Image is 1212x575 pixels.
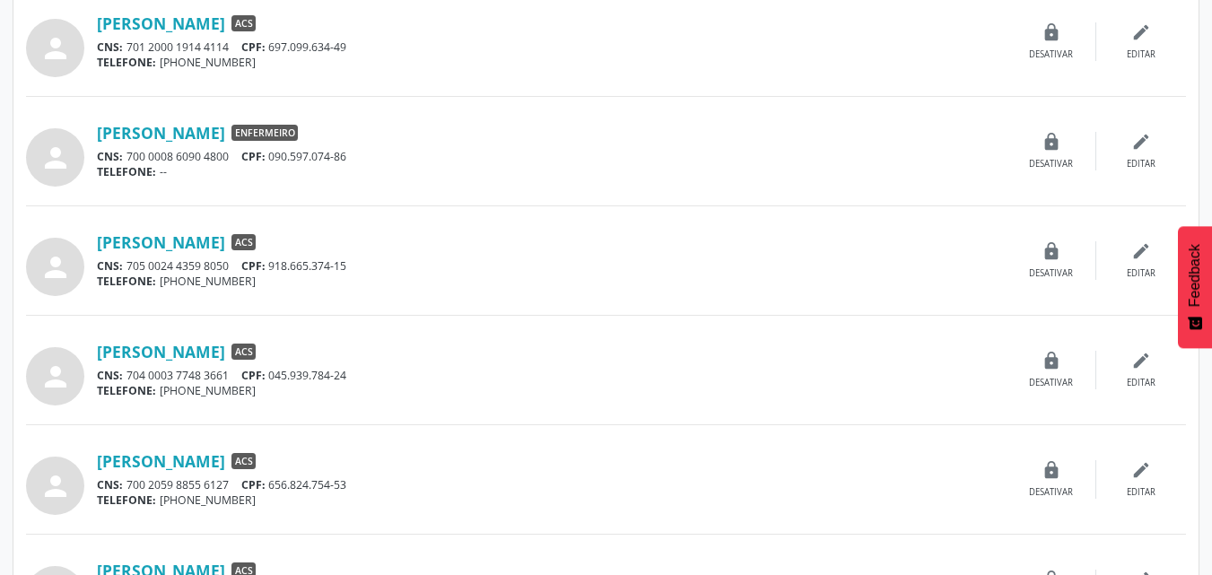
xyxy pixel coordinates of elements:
i: person [39,32,72,65]
span: CNS: [97,477,123,492]
div: 700 0008 6090 4800 090.597.074-86 [97,149,1007,164]
span: TELEFONE: [97,55,156,70]
i: person [39,361,72,393]
i: edit [1131,351,1151,370]
div: [PHONE_NUMBER] [97,492,1007,508]
div: Desativar [1029,158,1073,170]
span: CPF: [241,368,266,383]
div: Desativar [1029,48,1073,61]
div: Editar [1127,486,1155,499]
span: ACS [231,15,256,31]
i: lock [1042,351,1061,370]
span: CPF: [241,258,266,274]
div: Desativar [1029,486,1073,499]
i: person [39,251,72,283]
a: [PERSON_NAME] [97,342,225,362]
span: CNS: [97,149,123,164]
span: CNS: [97,258,123,274]
span: ACS [231,453,256,469]
span: TELEFONE: [97,164,156,179]
div: 700 2059 8855 6127 656.824.754-53 [97,477,1007,492]
span: CNS: [97,368,123,383]
div: Editar [1127,377,1155,389]
div: [PHONE_NUMBER] [97,55,1007,70]
i: person [39,470,72,502]
i: lock [1042,241,1061,261]
span: TELEFONE: [97,383,156,398]
div: Desativar [1029,377,1073,389]
div: 701 2000 1914 4114 697.099.634-49 [97,39,1007,55]
i: person [39,142,72,174]
a: [PERSON_NAME] [97,123,225,143]
span: CNS: [97,39,123,55]
div: Editar [1127,267,1155,280]
span: CPF: [241,39,266,55]
span: CPF: [241,149,266,164]
span: TELEFONE: [97,274,156,289]
div: -- [97,164,1007,179]
a: [PERSON_NAME] [97,13,225,33]
div: 704 0003 7748 3661 045.939.784-24 [97,368,1007,383]
div: [PHONE_NUMBER] [97,274,1007,289]
span: Enfermeiro [231,125,298,141]
i: edit [1131,241,1151,261]
div: [PHONE_NUMBER] [97,383,1007,398]
i: lock [1042,22,1061,42]
i: edit [1131,132,1151,152]
i: lock [1042,460,1061,480]
div: Desativar [1029,267,1073,280]
div: Editar [1127,48,1155,61]
a: [PERSON_NAME] [97,451,225,471]
span: CPF: [241,477,266,492]
div: 705 0024 4359 8050 918.665.374-15 [97,258,1007,274]
button: Feedback - Mostrar pesquisa [1178,226,1212,348]
i: lock [1042,132,1061,152]
i: edit [1131,22,1151,42]
div: Editar [1127,158,1155,170]
span: ACS [231,234,256,250]
span: ACS [231,344,256,360]
i: edit [1131,460,1151,480]
a: [PERSON_NAME] [97,232,225,252]
span: TELEFONE: [97,492,156,508]
span: Feedback [1187,244,1203,307]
